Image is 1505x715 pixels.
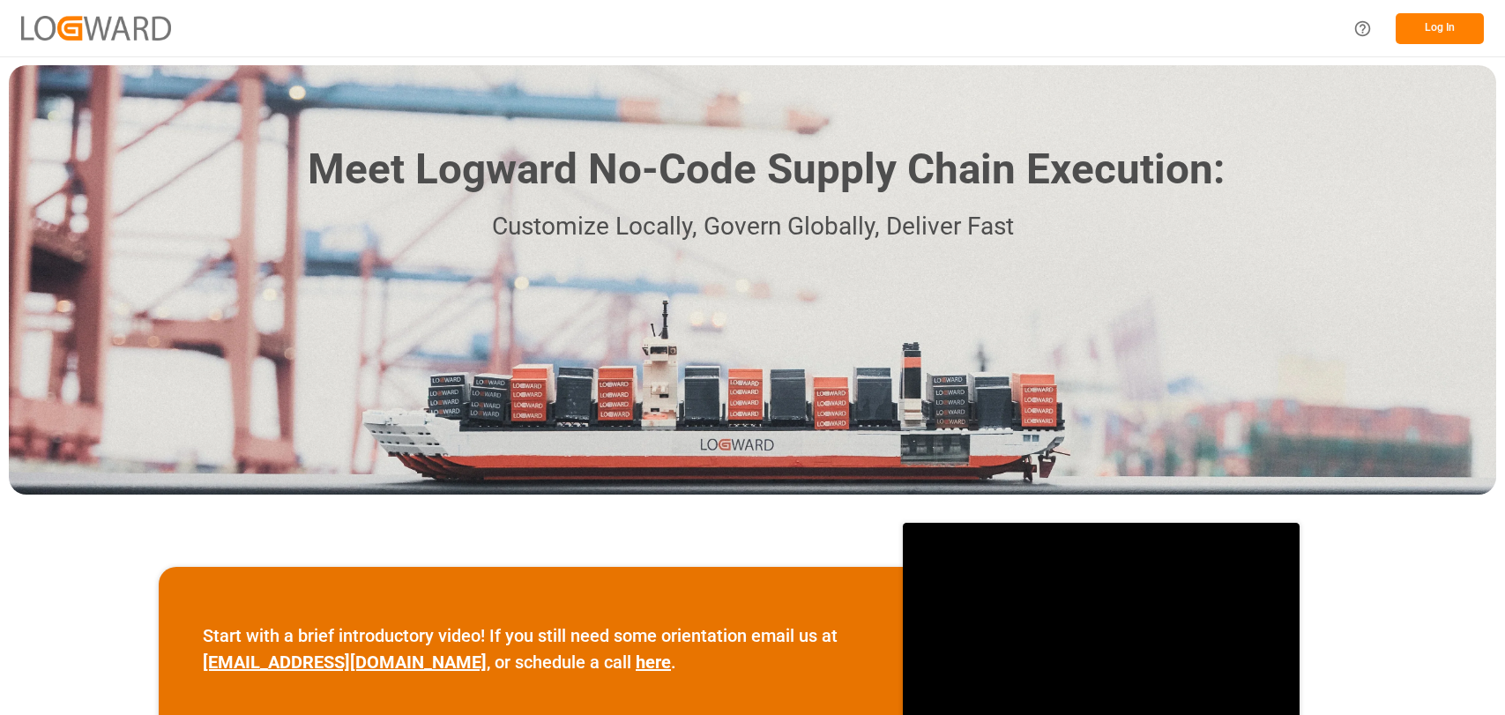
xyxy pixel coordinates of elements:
button: Help Center [1343,9,1382,48]
a: [EMAIL_ADDRESS][DOMAIN_NAME] [203,652,487,673]
h1: Meet Logward No-Code Supply Chain Execution: [308,138,1225,201]
img: Logward_new_orange.png [21,16,171,40]
a: here [636,652,671,673]
button: Log In [1396,13,1484,44]
p: Customize Locally, Govern Globally, Deliver Fast [281,207,1225,247]
p: Start with a brief introductory video! If you still need some orientation email us at , or schedu... [203,622,859,675]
